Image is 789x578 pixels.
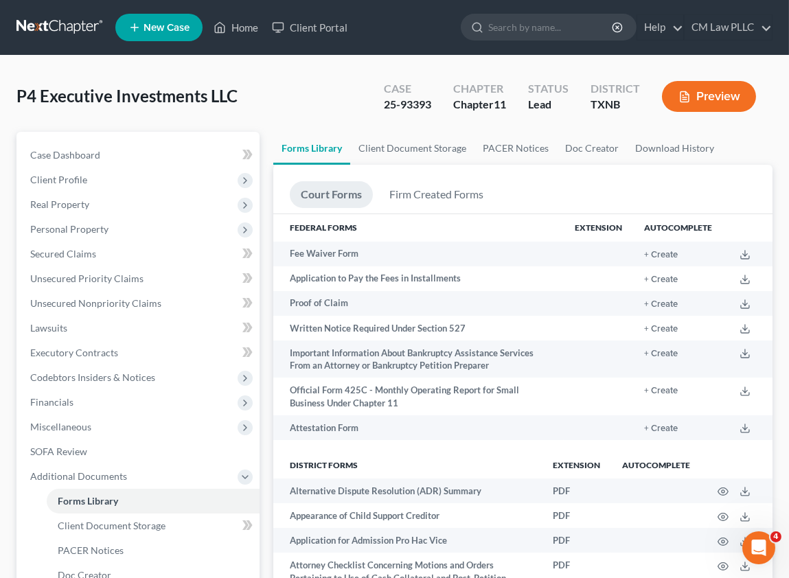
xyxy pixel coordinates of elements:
[30,198,89,210] span: Real Property
[662,81,756,112] button: Preview
[47,538,260,563] a: PACER Notices
[290,181,373,208] a: Court Forms
[644,300,678,309] button: + Create
[19,439,260,464] a: SOFA Review
[273,266,564,291] td: Application to Pay the Fees in Installments
[542,503,611,528] td: PDF
[16,86,238,106] span: P4 Executive Investments LLC
[30,421,91,432] span: Miscellaneous
[30,273,144,284] span: Unsecured Priority Claims
[265,15,354,40] a: Client Portal
[19,242,260,266] a: Secured Claims
[30,223,108,235] span: Personal Property
[542,528,611,553] td: PDF
[564,214,633,242] th: Extension
[273,242,564,266] td: Fee Waiver Form
[488,14,614,40] input: Search by name...
[58,520,165,531] span: Client Document Storage
[30,174,87,185] span: Client Profile
[47,513,260,538] a: Client Document Storage
[207,15,265,40] a: Home
[528,97,569,113] div: Lead
[30,371,155,383] span: Codebtors Insiders & Notices
[30,248,96,259] span: Secured Claims
[273,478,542,503] td: Alternative Dispute Resolution (ADR) Summary
[273,528,542,553] td: Application for Admission Pro Hac Vice
[770,531,781,542] span: 4
[273,316,564,340] td: Written Notice Required Under Section 527
[742,531,775,564] iframe: Intercom live chat
[644,349,678,358] button: + Create
[611,451,701,478] th: Autocomplete
[19,143,260,167] a: Case Dashboard
[19,316,260,340] a: Lawsuits
[58,495,118,507] span: Forms Library
[30,149,100,161] span: Case Dashboard
[557,132,627,165] a: Doc Creator
[30,396,73,408] span: Financials
[30,347,118,358] span: Executory Contracts
[637,15,683,40] a: Help
[273,340,564,378] td: Important Information About Bankruptcy Assistance Services From an Attorney or Bankruptcy Petitio...
[273,378,564,415] td: Official Form 425C - Monthly Operating Report for Small Business Under Chapter 11
[644,386,678,395] button: + Create
[273,451,542,478] th: District forms
[542,478,611,503] td: PDF
[273,214,564,242] th: Federal Forms
[494,97,506,111] span: 11
[591,81,640,97] div: District
[273,503,542,528] td: Appearance of Child Support Creditor
[644,275,678,284] button: + Create
[30,297,161,309] span: Unsecured Nonpriority Claims
[350,132,474,165] a: Client Document Storage
[528,81,569,97] div: Status
[378,181,494,208] a: Firm Created Forms
[644,251,678,259] button: + Create
[19,291,260,316] a: Unsecured Nonpriority Claims
[633,214,723,242] th: Autocomplete
[30,446,87,457] span: SOFA Review
[47,489,260,513] a: Forms Library
[384,81,431,97] div: Case
[273,291,564,316] td: Proof of Claim
[30,470,127,482] span: Additional Documents
[474,132,557,165] a: PACER Notices
[273,415,564,440] td: Attestation Form
[542,451,611,478] th: Extension
[627,132,722,165] a: Download History
[685,15,772,40] a: CM Law PLLC
[30,322,67,334] span: Lawsuits
[19,266,260,291] a: Unsecured Priority Claims
[453,97,506,113] div: Chapter
[273,132,350,165] a: Forms Library
[644,424,678,433] button: + Create
[644,325,678,334] button: + Create
[453,81,506,97] div: Chapter
[58,544,124,556] span: PACER Notices
[384,97,431,113] div: 25-93393
[19,340,260,365] a: Executory Contracts
[144,23,190,33] span: New Case
[591,97,640,113] div: TXNB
